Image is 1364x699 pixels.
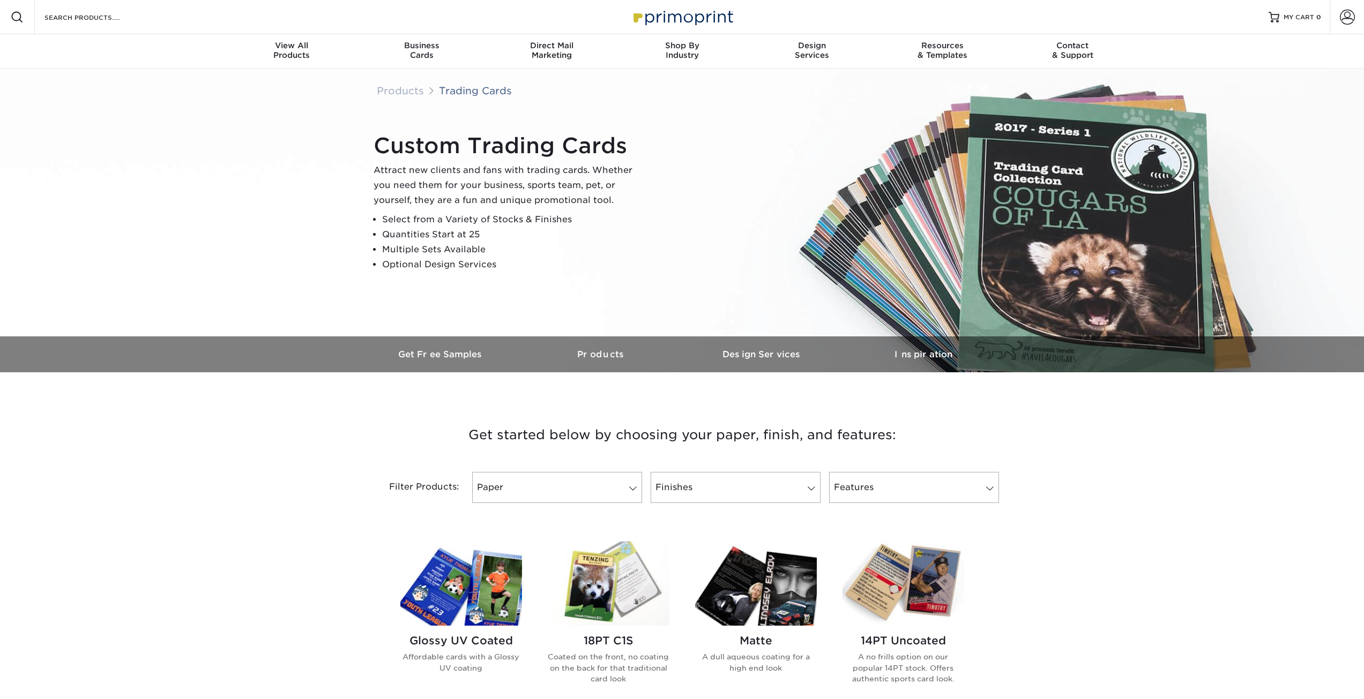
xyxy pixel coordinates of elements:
span: 0 [1316,13,1321,21]
div: Products [227,41,357,60]
h3: Get Free Samples [361,349,521,359]
a: Products [377,85,424,96]
li: Select from a Variety of Stocks & Finishes [382,212,642,227]
h2: 14PT Uncoated [843,634,964,647]
span: Direct Mail [487,41,617,50]
li: Optional Design Services [382,257,642,272]
a: Paper [472,472,642,503]
div: Industry [617,41,747,60]
div: Filter Products: [361,472,468,503]
span: Contact [1008,41,1138,50]
p: Coated on the front, no coating on the back for that traditional card look [548,651,669,684]
h3: Design Services [682,349,843,359]
div: & Support [1008,41,1138,60]
li: Multiple Sets Available [382,242,642,257]
div: Cards [356,41,487,60]
a: DesignServices [747,34,877,69]
a: Inspiration [843,336,1004,372]
p: Affordable cards with a Glossy UV coating [400,651,522,673]
div: Marketing [487,41,617,60]
a: Finishes [651,472,821,503]
h2: Glossy UV Coated [400,634,522,647]
p: Attract new clients and fans with trading cards. Whether you need them for your business, sports ... [374,163,642,208]
span: View All [227,41,357,50]
a: Resources& Templates [877,34,1008,69]
p: A dull aqueous coating for a high end look [695,651,817,673]
a: Products [521,336,682,372]
span: Resources [877,41,1008,50]
h1: Custom Trading Cards [374,133,642,159]
a: Design Services [682,336,843,372]
h3: Get started below by choosing your paper, finish, and features: [369,411,996,459]
span: Design [747,41,877,50]
li: Quantities Start at 25 [382,227,642,242]
p: A no frills option on our popular 14PT stock. Offers authentic sports card look. [843,651,964,684]
span: Shop By [617,41,747,50]
img: 18PT C1S Trading Cards [548,542,669,626]
img: Glossy UV Coated Trading Cards [400,542,522,626]
a: View AllProducts [227,34,357,69]
a: Get Free Samples [361,336,521,372]
a: Features [829,472,999,503]
h2: 18PT C1S [548,634,669,647]
div: Services [747,41,877,60]
a: BusinessCards [356,34,487,69]
h3: Products [521,349,682,359]
h2: Matte [695,634,817,647]
a: Trading Cards [439,85,512,96]
h3: Inspiration [843,349,1004,359]
span: Business [356,41,487,50]
img: Primoprint [629,5,736,28]
a: Direct MailMarketing [487,34,617,69]
input: SEARCH PRODUCTS..... [43,11,148,24]
div: & Templates [877,41,1008,60]
a: Shop ByIndustry [617,34,747,69]
span: MY CART [1284,13,1314,22]
a: Contact& Support [1008,34,1138,69]
img: Matte Trading Cards [695,542,817,626]
img: 14PT Uncoated Trading Cards [843,542,964,626]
